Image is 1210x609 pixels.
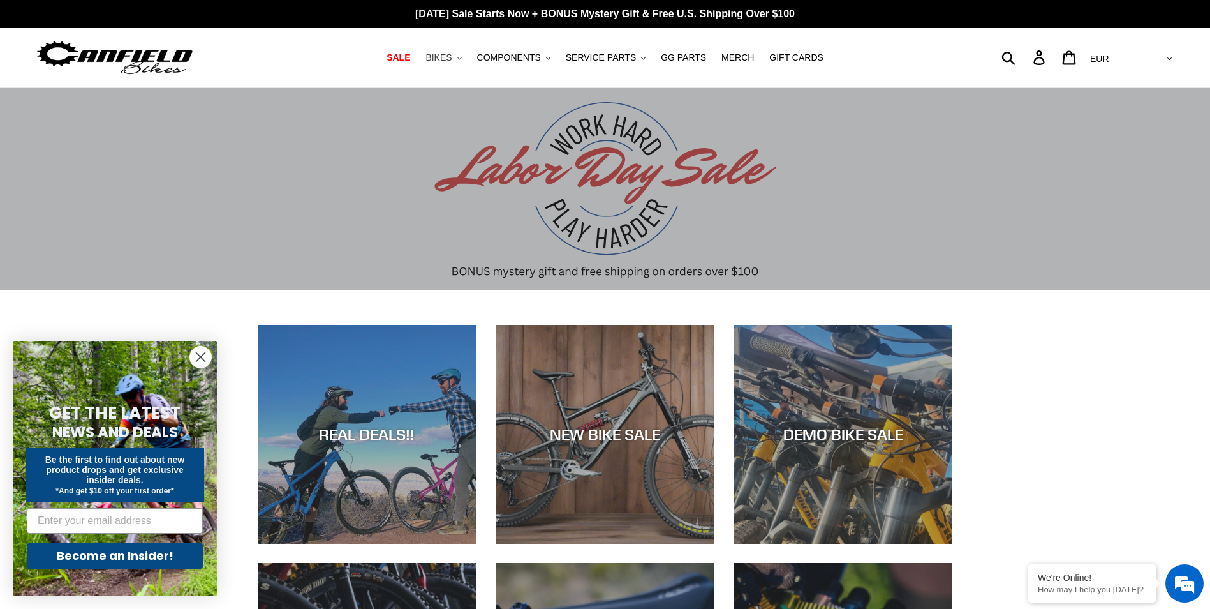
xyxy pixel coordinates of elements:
[496,425,714,444] div: NEW BIKE SALE
[189,346,212,368] button: Close dialog
[1008,43,1041,71] input: Search
[55,486,173,495] span: *And get $10 off your first order*
[654,49,712,66] a: GG PARTS
[258,425,476,444] div: REAL DEALS!!
[27,508,203,534] input: Enter your email address
[387,52,410,63] span: SALE
[52,422,178,442] span: NEWS AND DEALS
[477,52,541,63] span: COMPONENTS
[715,49,760,66] a: MERCH
[734,425,952,444] div: DEMO BIKE SALE
[425,52,452,63] span: BIKES
[763,49,830,66] a: GIFT CARDS
[721,52,754,63] span: MERCH
[566,52,636,63] span: SERVICE PARTS
[769,52,823,63] span: GIFT CARDS
[661,52,706,63] span: GG PARTS
[1038,585,1146,594] p: How may I help you today?
[471,49,557,66] button: COMPONENTS
[496,325,714,544] a: NEW BIKE SALE
[45,455,185,485] span: Be the first to find out about new product drops and get exclusive insider deals.
[49,402,181,425] span: GET THE LATEST
[1038,573,1146,583] div: We're Online!
[380,49,417,66] a: SALE
[559,49,652,66] button: SERVICE PARTS
[734,325,952,544] a: DEMO BIKE SALE
[27,543,203,569] button: Become an Insider!
[419,49,468,66] button: BIKES
[35,38,195,78] img: Canfield Bikes
[258,325,476,544] a: REAL DEALS!!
